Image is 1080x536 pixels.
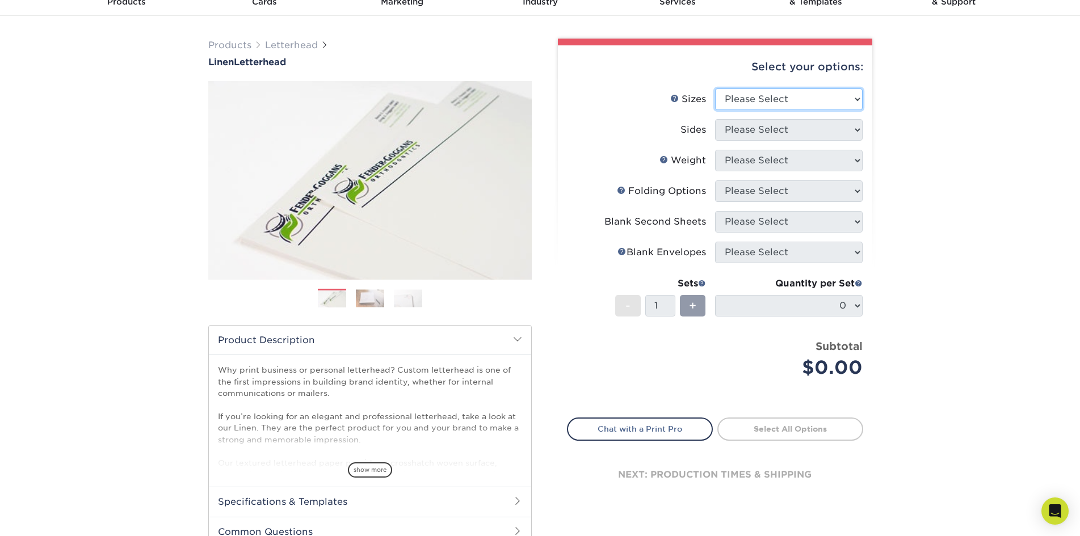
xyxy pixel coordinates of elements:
[394,289,422,307] img: Letterhead 03
[209,326,531,354] h2: Product Description
[567,417,713,440] a: Chat with a Print Pro
[208,57,532,67] h1: Letterhead
[1041,497,1069,525] div: Open Intercom Messenger
[816,340,863,352] strong: Subtotal
[717,417,863,440] a: Select All Options
[209,487,531,516] h2: Specifications & Templates
[318,289,346,309] img: Letterhead 01
[356,289,384,307] img: Letterhead 02
[724,354,863,381] div: $0.00
[265,40,318,50] a: Letterhead
[208,69,532,292] img: Linen 01
[615,277,706,290] div: Sets
[208,57,532,67] a: LinenLetterhead
[617,246,706,259] div: Blank Envelopes
[567,45,863,88] div: Select your options:
[604,215,706,229] div: Blank Second Sheets
[689,297,696,314] span: +
[680,123,706,137] div: Sides
[625,297,631,314] span: -
[659,154,706,167] div: Weight
[715,277,863,290] div: Quantity per Set
[208,40,251,50] a: Products
[208,57,234,67] span: Linen
[670,92,706,106] div: Sizes
[567,441,863,509] div: next: production times & shipping
[617,184,706,198] div: Folding Options
[348,462,392,478] span: show more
